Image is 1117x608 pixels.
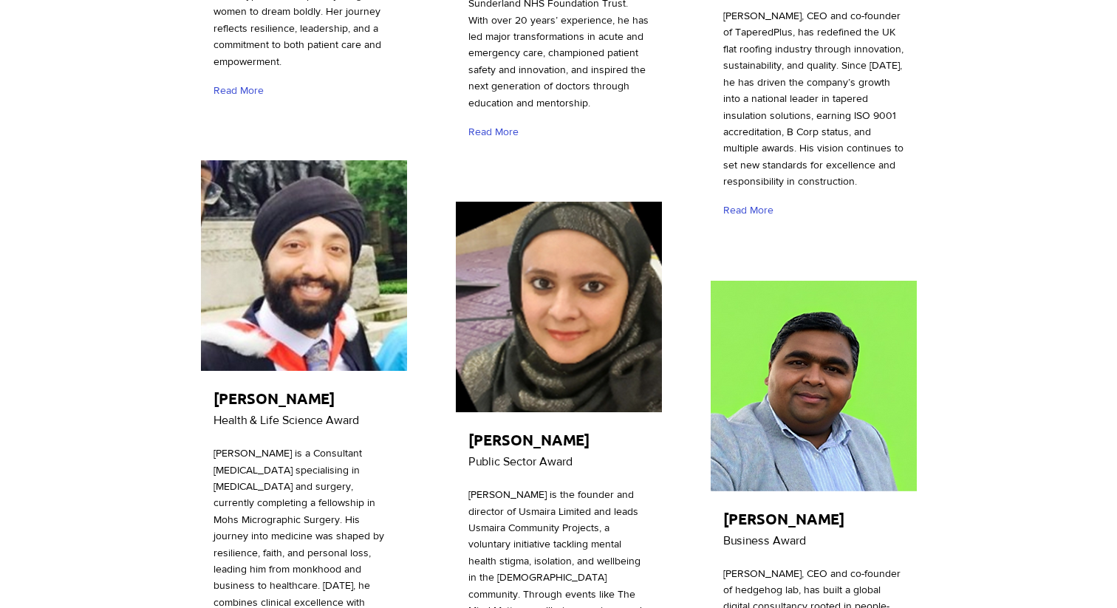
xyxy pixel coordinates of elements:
a: Read More [214,78,270,103]
a: Read More [468,119,525,145]
a: Read More [723,198,780,224]
span: Health & Life Science Award [214,414,359,426]
span: Read More [468,125,519,140]
span: [PERSON_NAME] [723,509,844,528]
span: [PERSON_NAME], CEO and co-founder of TaperedPlus, has redefined the UK flat roofing industry thro... [723,10,903,187]
span: Read More [723,203,773,218]
span: Read More [214,83,264,98]
span: [PERSON_NAME] [214,389,335,408]
span: Business Award [723,534,806,547]
span: [PERSON_NAME] [468,430,590,449]
span: Public Sector Award [468,455,573,468]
